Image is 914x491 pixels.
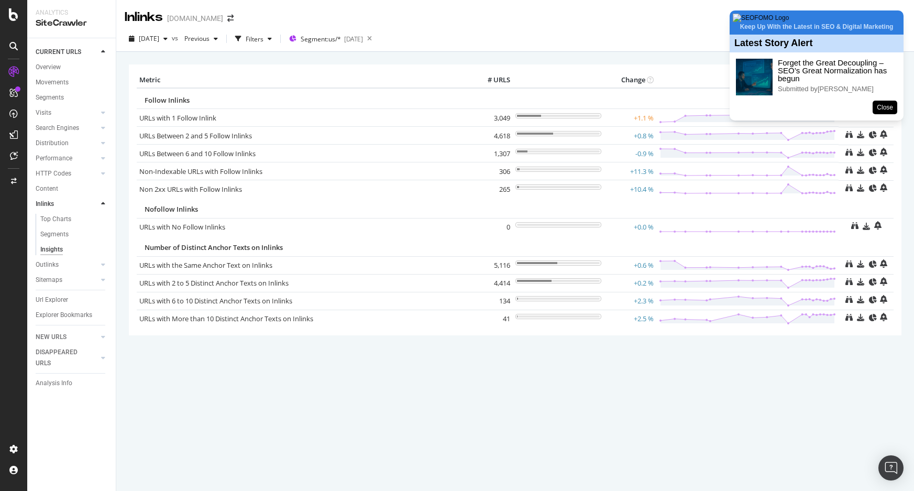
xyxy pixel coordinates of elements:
a: URLs with the Same Anchor Text on Inlinks [139,260,272,270]
a: URLs with More than 10 Distinct Anchor Texts on Inlinks [139,314,313,323]
div: Explorer Bookmarks [36,310,92,321]
td: +0.6 % [604,256,656,274]
div: Analysis Info [36,378,72,389]
span: 2025 Oct. 6th [139,34,159,43]
div: Open Intercom Messenger [878,455,904,481]
td: 0 [471,218,513,236]
a: Sitemaps [36,275,98,286]
a: URLs with 2 to 5 Distinct Anchor Texts on Inlinks [139,278,289,288]
span: Nofollow Inlinks [145,204,198,214]
div: CURRENT URLS [36,47,81,58]
div: HTTP Codes [36,168,71,179]
div: Insights [40,244,63,255]
a: CURRENT URLS [36,47,98,58]
td: -0.9 % [604,145,656,162]
div: bell-plus [880,295,887,303]
div: [DATE] [344,35,363,43]
td: +0.2 % [604,274,656,292]
a: Url Explorer [36,294,108,305]
a: URLs Between 2 and 5 Follow Inlinks [139,131,252,140]
td: 5,116 [471,256,513,274]
a: Analysis Info [36,378,108,389]
span: Number of Distinct Anchor Texts on Inlinks [145,243,283,252]
div: bell-plus [880,130,887,138]
div: bell-plus [880,183,887,192]
div: SiteCrawler [36,17,107,29]
span: vs [172,34,180,42]
div: Segments [40,229,69,240]
div: Distribution [36,138,69,149]
a: Performance [36,153,98,164]
button: Filters [231,30,276,47]
div: Content [36,183,58,194]
a: DISAPPEARED URLS [36,347,98,369]
div: bell-plus [880,313,887,321]
td: 306 [471,162,513,180]
div: bell-plus [880,166,887,174]
div: Visits [36,107,51,118]
a: URLs with 6 to 10 Distinct Anchor Texts on Inlinks [139,296,292,305]
div: Inlinks [125,8,163,26]
a: Segments [40,229,108,240]
div: Movements [36,77,69,88]
a: Non-Indexable URLs with Follow Inlinks [139,167,262,176]
td: +10.4 % [604,180,656,198]
a: Overview [36,62,108,73]
td: 1,307 [471,145,513,162]
a: Movements [36,77,108,88]
span: Segment: us/* [301,35,341,43]
a: Content [36,183,108,194]
td: +11.3 % [604,162,656,180]
th: Trend [656,72,839,88]
a: Distribution [36,138,98,149]
span: Previous [180,34,210,43]
div: Sitemaps [36,275,62,286]
div: Filters [246,35,263,43]
a: Insights [40,244,108,255]
div: Top Charts [40,214,71,225]
a: Explorer Bookmarks [36,310,108,321]
div: [DOMAIN_NAME] [167,13,223,24]
div: bell-plus [880,277,887,286]
th: Change [604,72,656,88]
div: Segments [36,92,64,103]
td: +0.8 % [604,127,656,145]
button: Segment:us/*[DATE] [285,30,363,47]
a: Outlinks [36,259,98,270]
td: 3,049 [471,109,513,127]
button: [DATE] [125,30,172,47]
a: Non 2xx URLs with Follow Inlinks [139,184,242,194]
div: Analytics [36,8,107,17]
div: NEW URLS [36,332,67,343]
div: bell-plus [880,259,887,268]
div: Url Explorer [36,294,68,305]
div: Performance [36,153,72,164]
td: +0.0 % [604,218,656,236]
button: Previous [180,30,222,47]
th: Metric [137,72,471,88]
div: Outlinks [36,259,59,270]
a: Search Engines [36,123,98,134]
div: Inlinks [36,199,54,210]
div: DISAPPEARED URLS [36,347,89,369]
th: # URLS [471,72,513,88]
a: Top Charts [40,214,108,225]
td: 134 [471,292,513,310]
td: +1.1 % [604,109,656,127]
a: HTTP Codes [36,168,98,179]
td: 4,618 [471,127,513,145]
a: Segments [36,92,108,103]
div: bell-plus [874,221,882,230]
td: 41 [471,310,513,328]
td: +2.3 % [604,292,656,310]
a: URLs with 1 Follow Inlink [139,113,216,123]
div: arrow-right-arrow-left [227,15,234,22]
div: Overview [36,62,61,73]
a: URLs Between 6 and 10 Follow Inlinks [139,149,256,158]
a: NEW URLS [36,332,98,343]
td: 4,414 [471,274,513,292]
div: Search Engines [36,123,79,134]
td: +2.5 % [604,310,656,328]
a: Visits [36,107,98,118]
a: Inlinks [36,199,98,210]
